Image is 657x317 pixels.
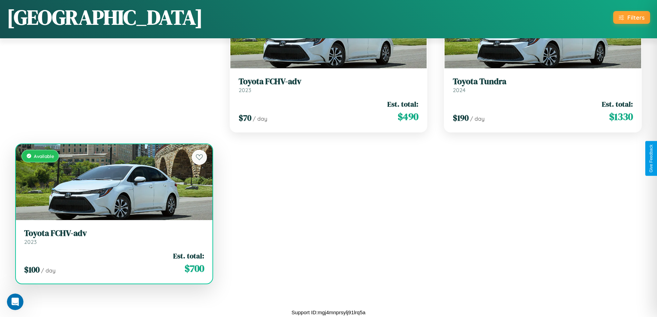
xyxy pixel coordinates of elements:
[453,112,469,123] span: $ 190
[627,14,645,21] div: Filters
[453,77,633,93] a: Toyota Tundra2024
[239,112,251,123] span: $ 70
[24,228,204,238] h3: Toyota FCHV-adv
[239,77,419,93] a: Toyota FCHV-adv2023
[7,294,23,310] iframe: Intercom live chat
[609,110,633,123] span: $ 1330
[602,99,633,109] span: Est. total:
[453,87,466,93] span: 2024
[613,11,650,24] button: Filters
[239,77,419,87] h3: Toyota FCHV-adv
[398,110,418,123] span: $ 490
[173,251,204,261] span: Est. total:
[7,3,203,31] h1: [GEOGRAPHIC_DATA]
[291,308,365,317] p: Support ID: mgj4mnprsylj91lrq5a
[453,77,633,87] h3: Toyota Tundra
[649,145,654,172] div: Give Feedback
[253,115,267,122] span: / day
[24,264,40,275] span: $ 100
[24,238,37,245] span: 2023
[387,99,418,109] span: Est. total:
[470,115,485,122] span: / day
[24,228,204,245] a: Toyota FCHV-adv2023
[41,267,56,274] span: / day
[34,153,54,159] span: Available
[239,87,251,93] span: 2023
[185,261,204,275] span: $ 700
